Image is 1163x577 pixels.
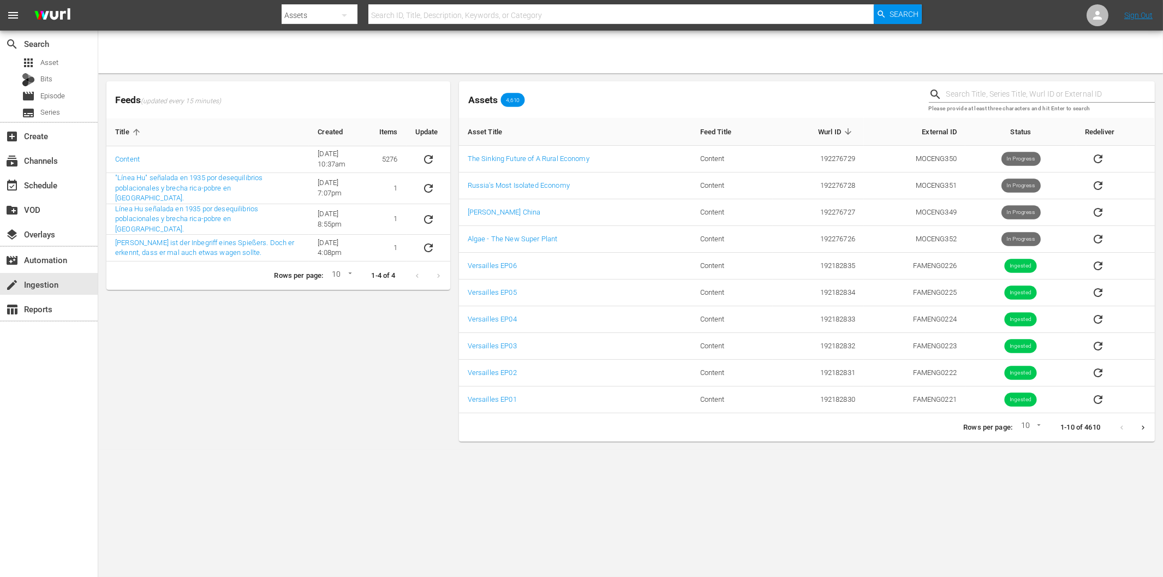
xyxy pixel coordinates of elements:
[1132,417,1154,438] button: Next page
[40,91,65,102] span: Episode
[309,235,371,261] td: [DATE] 4:08pm
[318,127,357,137] span: Created
[468,315,517,323] a: Versailles EP04
[864,199,965,226] td: MOCENG349
[773,146,864,172] td: 192276729
[5,38,19,51] span: Search
[691,118,773,146] th: Feed Title
[929,104,1155,114] p: Please provide at least three characters and hit Enter to search
[468,288,517,296] a: Versailles EP05
[864,279,965,306] td: FAMENG0225
[468,261,517,270] a: Versailles EP06
[773,253,864,279] td: 192182835
[963,423,1012,433] p: Rows per page:
[864,333,965,360] td: FAMENG0223
[1076,118,1155,146] th: Redeliver
[468,368,517,377] a: Versailles EP02
[309,146,371,173] td: [DATE] 10:37am
[965,118,1076,146] th: Status
[371,204,407,235] td: 1
[1005,316,1037,324] span: Ingested
[890,4,919,24] span: Search
[309,173,371,204] td: [DATE] 7:07pm
[691,279,773,306] td: Content
[468,94,498,105] span: Assets
[371,173,407,204] td: 1
[468,127,517,136] span: Asset Title
[946,86,1155,103] input: Search Title, Series Title, Wurl ID or External ID
[691,386,773,413] td: Content
[407,118,450,146] th: Update
[1124,11,1153,20] a: Sign Out
[773,199,864,226] td: 192276727
[372,271,396,281] p: 1-4 of 4
[1005,369,1037,377] span: Ingested
[691,306,773,333] td: Content
[1005,262,1037,270] span: Ingested
[691,360,773,386] td: Content
[864,253,965,279] td: FAMENG0226
[371,146,407,173] td: 5276
[274,271,323,281] p: Rows per page:
[115,205,258,233] a: Línea Hu señalada en 1935 por desequilibrios poblacionales y brecha rica-pobre en [GEOGRAPHIC_DATA].
[5,278,19,292] span: Ingestion
[1060,423,1100,433] p: 1-10 of 4610
[864,118,965,146] th: External ID
[864,360,965,386] td: FAMENG0222
[468,208,541,216] a: [PERSON_NAME] China
[864,226,965,253] td: MOCENG352
[5,228,19,241] span: Overlays
[22,56,35,69] span: Asset
[691,226,773,253] td: Content
[5,154,19,168] span: Channels
[40,74,52,85] span: Bits
[468,235,558,243] a: Algae - The New Super Plant
[773,386,864,413] td: 192182830
[22,106,35,120] span: Series
[773,226,864,253] td: 192276726
[468,395,517,403] a: Versailles EP01
[115,239,295,257] a: [PERSON_NAME] ist der Inbegriff eines Spießers. Doch er erkennt, dass er mal auch etwas wagen sol...
[691,146,773,172] td: Content
[468,342,517,350] a: Versailles EP03
[691,172,773,199] td: Content
[691,199,773,226] td: Content
[327,268,354,284] div: 10
[309,204,371,235] td: [DATE] 8:55pm
[371,235,407,261] td: 1
[115,155,140,163] a: Content
[106,118,450,261] table: sticky table
[5,254,19,267] span: Automation
[5,204,19,217] span: VOD
[468,154,589,163] a: The Sinking Future of A Rural Economy
[1005,289,1037,297] span: Ingested
[773,279,864,306] td: 192182834
[459,118,1155,413] table: sticky table
[818,127,855,136] span: Wurl ID
[468,181,570,189] a: Russia's Most Isolated Economy
[864,386,965,413] td: FAMENG0221
[773,306,864,333] td: 192182833
[106,91,450,109] span: Feeds
[864,172,965,199] td: MOCENG351
[22,90,35,103] span: Episode
[5,179,19,192] span: Schedule
[40,57,58,68] span: Asset
[691,253,773,279] td: Content
[1001,209,1041,217] span: In Progress
[7,9,20,22] span: menu
[864,306,965,333] td: FAMENG0224
[115,174,263,202] a: "Línea Hu" señalada en 1935 por desequilibrios poblacionales y brecha rica-pobre en [GEOGRAPHIC_D...
[501,97,525,103] span: 4,610
[874,4,922,24] button: Search
[1005,396,1037,404] span: Ingested
[1017,419,1043,436] div: 10
[1001,182,1041,190] span: In Progress
[26,3,79,28] img: ans4CAIJ8jUAAAAAAAAAAAAAAAAAAAAAAAAgQb4GAAAAAAAAAAAAAAAAAAAAAAAAJMjXAAAAAAAAAAAAAAAAAAAAAAAAgAT5G...
[141,97,221,106] span: (updated every 15 minutes)
[1001,155,1041,163] span: In Progress
[115,127,144,137] span: Title
[22,73,35,86] div: Bits
[691,333,773,360] td: Content
[773,172,864,199] td: 192276728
